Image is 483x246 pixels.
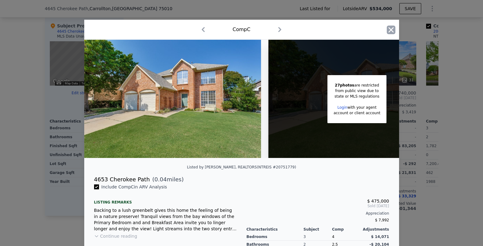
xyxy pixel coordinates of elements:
div: 4653 Cherokee Path [94,175,150,184]
span: Sold [DATE] [247,204,389,208]
span: Include Comp C in ARV Analysis [99,184,170,189]
a: Login [338,105,347,110]
div: are restricted [334,83,380,88]
span: ( miles) [150,175,184,184]
span: 4 [332,235,335,239]
div: Characteristics [247,227,304,232]
div: Listed by [PERSON_NAME], REALTORS (NTREIS #20751779) [187,165,296,169]
div: account or client account [334,110,380,116]
span: 27 photos [335,83,354,87]
div: Listing remarks [94,195,237,205]
div: Appreciation [247,211,389,216]
span: $ 475,000 [367,199,389,204]
div: state or MLS regulations [334,94,380,99]
span: $ 7,992 [375,218,389,222]
span: with your agent [347,105,377,110]
img: Property Img [84,40,261,158]
span: 0.04 [154,176,167,183]
div: Backing to a lush greenbelt gives this home the feeling of being in a nature preserve! Tranquil v... [94,207,237,232]
div: Subject [303,227,332,232]
span: $ 14,071 [371,235,389,239]
div: Bedrooms [247,233,304,241]
div: Comp [332,227,361,232]
div: Adjustments [361,227,389,232]
button: Continue reading [94,233,137,239]
div: 3 [303,233,332,241]
div: Comp C [233,26,251,33]
div: from public view due to [334,88,380,94]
